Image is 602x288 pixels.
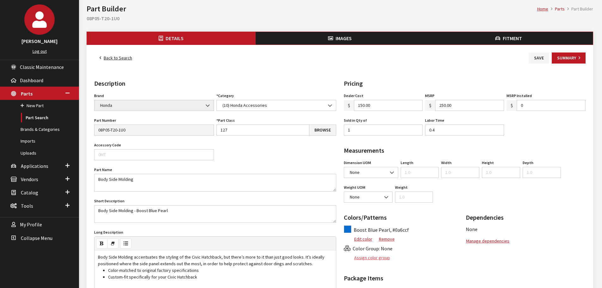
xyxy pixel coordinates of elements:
label: Short Description [94,198,125,204]
button: Remove [374,234,395,245]
span: $ [425,100,435,111]
span: Collapse Menu [21,235,52,241]
label: Sold in Qty of [344,118,367,123]
input: 1.0 [401,167,439,178]
label: Length [401,160,413,166]
button: Bold (CTRL+B) [96,238,107,248]
span: None [348,194,388,200]
span: None [344,192,392,203]
span: Catalog [21,189,38,196]
span: Vendors [21,176,38,182]
li: Parts [548,6,565,12]
label: MSRP Installed [507,93,532,99]
span: Dashboard [20,77,43,83]
span: Color Group: None [353,245,392,252]
span: Body Side Molding accentuates the styling of the Civic Hatchback, but there’s more to it than jus... [98,254,325,267]
label: Weight UOM [344,185,365,190]
label: Long Description [94,230,123,235]
label: MSRP [425,93,435,99]
span: None [344,167,398,178]
button: Images [256,32,424,45]
h2: Dependencies [466,213,586,222]
input: 1.0 [441,167,479,178]
label: Part Class [216,118,235,123]
input: 48.55 [354,100,423,111]
span: Parts [21,90,33,97]
button: Details [87,32,256,45]
button: Fitment [424,32,593,45]
span: Fitment [503,35,522,41]
span: My Profile [20,222,42,228]
h2: 08P05-T20-1U0 [87,15,593,22]
span: None [348,169,394,176]
a: Back to Search [94,52,137,64]
h2: Package Items [344,273,586,283]
a: Log out [33,48,47,54]
input: 1.0 [395,192,433,203]
input: 1.0 [482,167,520,178]
button: Remove Font Style (CTRL+\) [107,238,119,248]
input: 81 [216,125,309,136]
label: Part Name [94,167,112,173]
span: Tools [21,203,33,209]
span: $ [507,100,517,111]
input: 1 [344,125,423,136]
label: Accessory Code [94,142,121,148]
label: Brand [94,93,104,99]
textarea: Body Side Molding [94,174,336,192]
input: 1.0 [425,125,504,136]
label: Depth [523,160,533,166]
li: Part Builder [565,6,593,12]
label: Dimension UOM [344,160,371,166]
label: Part Number [94,118,116,123]
span: Classic Maintenance [20,64,64,70]
li: Color-matched to original factory specifications [108,267,332,274]
span: Honda [98,102,210,109]
label: Dealer Cost [344,93,363,99]
h3: [PERSON_NAME] [6,37,73,45]
span: $ [344,100,354,111]
button: Assign color group [344,252,390,263]
h2: Pricing [344,79,586,88]
span: Honda [94,100,214,111]
span: Details [166,35,184,41]
a: Browse [309,125,336,136]
button: Summary [552,52,586,64]
button: Unordered list (CTRL+SHIFT+NUM7) [120,238,131,248]
input: 0MT [94,149,214,160]
label: Labor Time [425,118,444,123]
span: (10) Honda Accessories [216,100,336,111]
input: 65.25 [435,100,504,111]
label: Weight [395,185,408,190]
button: Save [529,52,549,64]
button: Edit color [344,234,373,245]
span: Applications [21,163,48,169]
h2: Measurements [344,146,586,155]
li: Custom-fit specifically for your Civic Hatchback [108,274,332,280]
h2: Colors/Patterns [344,213,464,222]
input: 999C2-WR002K [94,125,214,136]
a: Home [537,6,548,12]
textarea: Body Side Molding - Boost Blue Pearl [94,205,336,223]
img: Cheyenne Dorton [24,4,55,35]
label: Height [482,160,494,166]
button: Manage dependencies [466,236,510,247]
input: 0.00 [517,100,586,111]
h1: Part Builder [87,3,537,15]
span: (10) Honda Accessories [221,102,332,109]
input: 1.0 [523,167,561,178]
span: Images [336,35,352,41]
label: Width [441,160,452,166]
span: Boost Blue Pearl, #0a6ccf [354,227,409,233]
h2: Description [94,79,336,88]
li: None [466,225,586,233]
label: Category [216,93,234,99]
